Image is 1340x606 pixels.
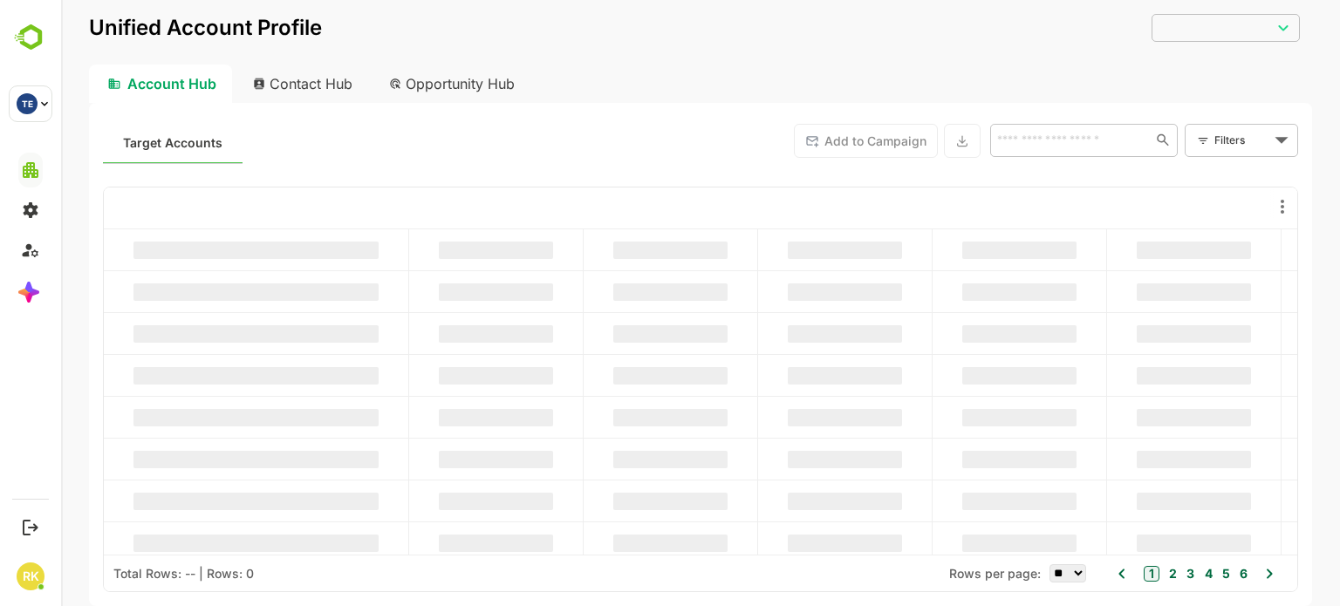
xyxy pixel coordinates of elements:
[1152,122,1237,159] div: Filters
[18,515,42,539] button: Logout
[9,21,53,54] img: BambooboxLogoMark.f1c84d78b4c51b1a7b5f700c9845e183.svg
[17,562,44,590] div: RK
[1121,564,1133,583] button: 3
[314,65,469,103] div: Opportunity Hub
[52,566,193,581] div: Total Rows: -- | Rows: 0
[1083,566,1098,582] button: 1
[62,132,161,154] span: Known accounts you’ve identified to target - imported from CRM, Offline upload, or promoted from ...
[733,124,877,158] button: Add to Campaign
[1104,564,1116,583] button: 2
[28,17,261,38] p: Unified Account Profile
[1153,131,1209,149] div: Filters
[888,566,980,581] span: Rows per page:
[883,124,920,158] button: Export the selected data as CSV
[17,93,38,114] div: TE
[1090,12,1239,43] div: ​
[1157,564,1169,583] button: 5
[1174,564,1186,583] button: 6
[178,65,307,103] div: Contact Hub
[28,65,171,103] div: Account Hub
[1139,564,1152,583] button: 4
